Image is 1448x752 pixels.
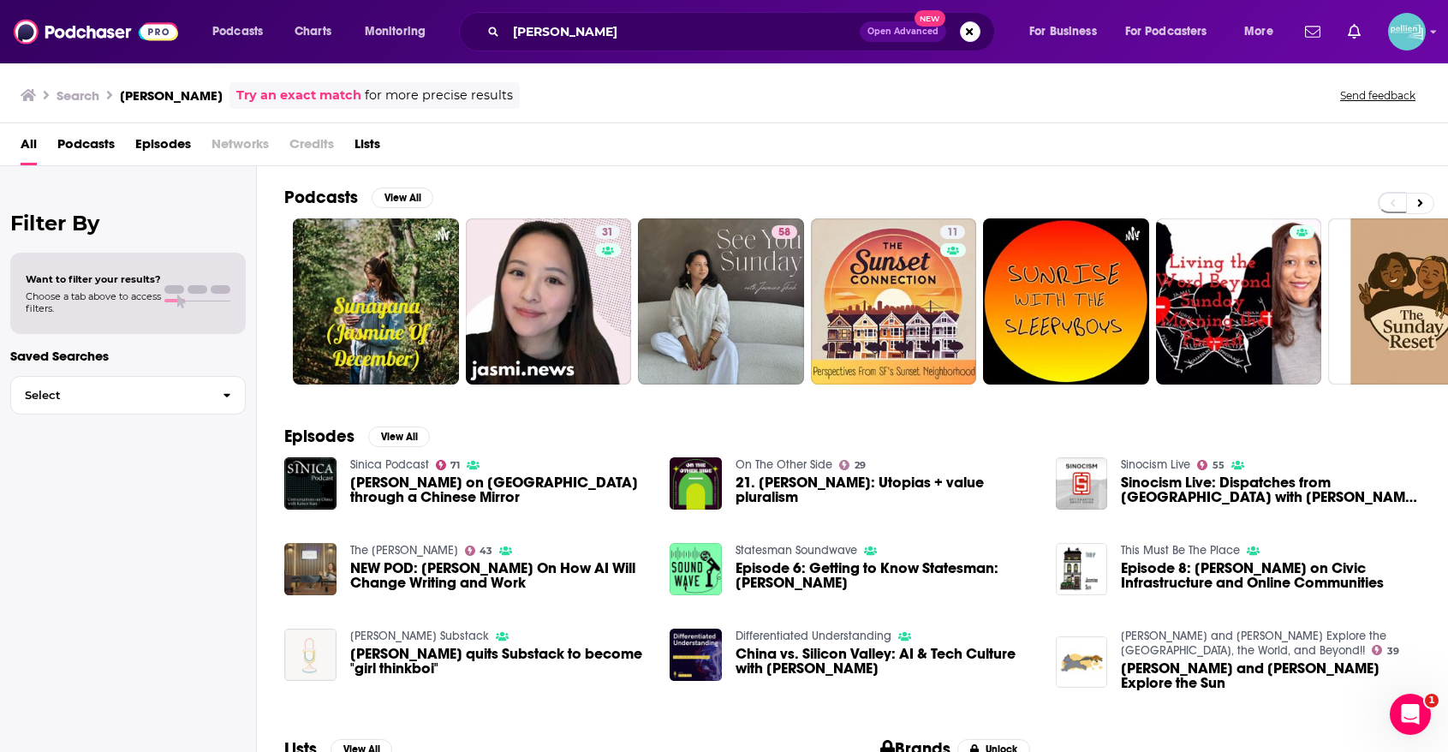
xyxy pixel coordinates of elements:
[736,561,1035,590] a: Episode 6: Getting to Know Statesman: Jasmine Sun
[466,218,632,385] a: 31
[983,218,1149,385] a: 0
[135,130,191,165] a: Episodes
[372,188,433,208] button: View All
[1121,629,1386,658] a: Jasmine and Gracie Explore the USA, the World, and Beyond!!
[1387,648,1399,655] span: 39
[1029,20,1097,44] span: For Business
[1388,13,1426,51] img: User Profile
[1425,694,1439,707] span: 1
[289,130,334,165] span: Credits
[57,130,115,165] a: Podcasts
[506,18,860,45] input: Search podcasts, credits, & more...
[602,224,613,242] span: 31
[1341,17,1368,46] a: Show notifications dropdown
[120,87,223,104] h3: [PERSON_NAME]
[365,20,426,44] span: Monitoring
[465,546,493,556] a: 43
[10,348,246,364] p: Saved Searches
[480,547,492,555] span: 43
[200,18,285,45] button: open menu
[284,187,358,208] h2: Podcasts
[947,224,958,242] span: 11
[1121,543,1240,558] a: This Must Be The Place
[212,20,263,44] span: Podcasts
[670,629,722,681] img: China vs. Silicon Valley: AI & Tech Culture with Jasmine Sun
[350,561,650,590] a: NEW POD: Jasmine Sun On How AI Will Change Writing and Work
[1121,475,1421,504] span: Sinocism Live: Dispatches from [GEOGRAPHIC_DATA] with [PERSON_NAME] and [PERSON_NAME]
[350,543,458,558] a: The Ruffian
[14,15,178,48] img: Podchaser - Follow, Share and Rate Podcasts
[736,475,1035,504] span: 21. [PERSON_NAME]: Utopias + value pluralism
[670,543,722,595] img: Episode 6: Getting to Know Statesman: Jasmine Sun
[1121,561,1421,590] span: Episode 8: [PERSON_NAME] on Civic Infrastructure and Online Communities
[1121,661,1421,690] span: [PERSON_NAME] and [PERSON_NAME] Explore the Sun
[284,629,337,681] img: Jasmine Sun quits Substack to become "girl thinkboi"
[283,18,342,45] a: Charts
[10,376,246,415] button: Select
[475,12,1011,51] div: Search podcasts, credits, & more...
[350,457,429,472] a: Sinica Podcast
[11,390,209,401] span: Select
[26,273,161,285] span: Want to filter your results?
[1213,462,1225,469] span: 55
[839,460,866,470] a: 29
[212,130,269,165] span: Networks
[350,647,650,676] a: Jasmine Sun quits Substack to become "girl thinkboi"
[350,475,650,504] a: Jasmine Sun on Silicon Valley through a Chinese Mirror
[10,211,246,236] h2: Filter By
[350,561,650,590] span: NEW POD: [PERSON_NAME] On How AI Will Change Writing and Work
[350,647,650,676] span: [PERSON_NAME] quits Substack to become "girl thinkboi"
[1372,645,1399,655] a: 39
[1388,13,1426,51] button: Show profile menu
[736,543,857,558] a: Statesman Soundwave
[1133,225,1142,378] div: 0
[1121,661,1421,690] a: Jasmine and Gracie Explore the Sun
[1388,13,1426,51] span: Logged in as JessicaPellien
[736,475,1035,504] a: 21. Jasmine Sun: Utopias + value pluralism
[350,629,489,643] a: Chris Best's Substack
[855,462,866,469] span: 29
[350,475,650,504] span: [PERSON_NAME] on [GEOGRAPHIC_DATA] through a Chinese Mirror
[1335,88,1421,103] button: Send feedback
[772,225,797,239] a: 58
[778,224,790,242] span: 58
[860,21,946,42] button: Open AdvancedNew
[355,130,380,165] a: Lists
[1298,17,1327,46] a: Show notifications dropdown
[1114,18,1232,45] button: open menu
[1121,475,1421,504] a: Sinocism Live: Dispatches from China with Afra Wang and Jasmine Sun
[670,457,722,510] img: 21. Jasmine Sun: Utopias + value pluralism
[368,427,430,447] button: View All
[915,10,945,27] span: New
[736,457,832,472] a: On The Other Side
[284,426,355,447] h2: Episodes
[940,225,965,239] a: 11
[57,87,99,104] h3: Search
[1244,20,1273,44] span: More
[1125,20,1207,44] span: For Podcasters
[1056,457,1108,510] img: Sinocism Live: Dispatches from China with Afra Wang and Jasmine Sun
[736,647,1035,676] a: China vs. Silicon Valley: AI & Tech Culture with Jasmine Sun
[1056,543,1108,595] img: Episode 8: Jasmine Sun on Civic Infrastructure and Online Communities
[21,130,37,165] a: All
[26,290,161,314] span: Choose a tab above to access filters.
[284,187,433,208] a: PodcastsView All
[284,543,337,595] img: NEW POD: Jasmine Sun On How AI Will Change Writing and Work
[1390,694,1431,735] iframe: Intercom live chat
[1056,636,1108,689] img: Jasmine and Gracie Explore the Sun
[811,218,977,385] a: 11
[353,18,448,45] button: open menu
[295,20,331,44] span: Charts
[284,457,337,510] img: Jasmine Sun on Silicon Valley through a Chinese Mirror
[1121,561,1421,590] a: Episode 8: Jasmine Sun on Civic Infrastructure and Online Communities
